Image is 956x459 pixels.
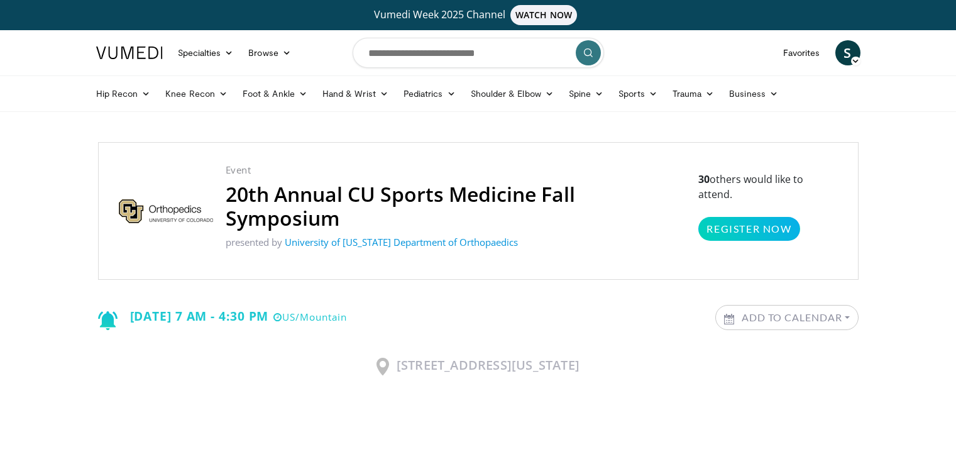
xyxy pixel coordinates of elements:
a: Shoulder & Elbow [463,81,561,106]
p: Event [226,163,686,177]
a: Business [722,81,786,106]
p: presented by [226,235,686,250]
a: S [835,40,860,65]
a: Specialties [170,40,241,65]
span: WATCH NOW [510,5,577,25]
img: VuMedi Logo [96,47,163,59]
h3: [STREET_ADDRESS][US_STATE] [98,358,859,375]
img: Location Icon [376,358,389,375]
a: University of [US_STATE] Department of Orthopaedics [285,236,518,248]
a: Browse [241,40,299,65]
small: US/Mountain [273,311,347,324]
a: Foot & Ankle [235,81,315,106]
strong: 30 [698,172,710,186]
a: Knee Recon [158,81,235,106]
a: Trauma [665,81,722,106]
a: Add to Calendar [716,306,858,329]
img: Notification icon [98,311,118,330]
a: Vumedi Week 2025 ChannelWATCH NOW [98,5,859,25]
a: Pediatrics [396,81,463,106]
a: Sports [611,81,665,106]
a: Hand & Wrist [315,81,396,106]
a: Spine [561,81,611,106]
a: Hip Recon [89,81,158,106]
div: [DATE] 7 AM - 4:30 PM [98,305,348,330]
p: others would like to attend. [698,172,837,241]
a: Register Now [698,217,799,241]
a: Favorites [776,40,828,65]
img: University of Colorado Department of Orthopaedics [119,199,213,223]
input: Search topics, interventions [353,38,604,68]
h2: 20th Annual CU Sports Medicine Fall Symposium [226,182,686,230]
img: Calendar icon [724,314,734,324]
